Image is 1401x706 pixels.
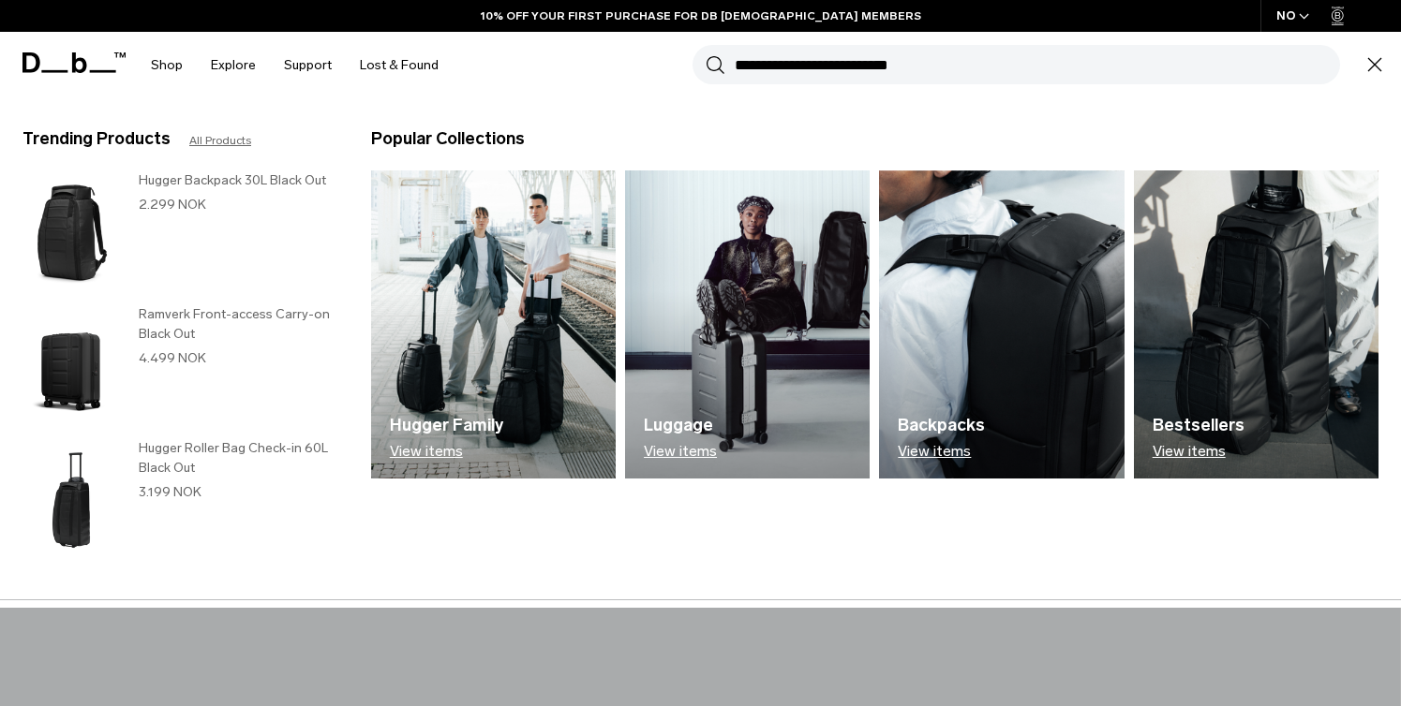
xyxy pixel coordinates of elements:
[139,484,201,500] span: 3.199 NOK
[371,126,525,152] h3: Popular Collections
[879,170,1124,478] img: Db
[139,197,206,213] span: 2.299 NOK
[211,32,256,98] a: Explore
[898,413,985,438] h3: Backpacks
[284,32,332,98] a: Support
[625,170,870,478] img: Db
[390,413,503,438] h3: Hugger Family
[139,438,334,478] h3: Hugger Roller Bag Check-in 60L Black Out
[481,7,921,24] a: 10% OFF YOUR FIRST PURCHASE FOR DB [DEMOGRAPHIC_DATA] MEMBERS
[22,304,120,429] img: Ramverk Front-access Carry-on Black Out
[139,304,334,344] h3: Ramverk Front-access Carry-on Black Out
[360,32,439,98] a: Lost & Found
[137,32,453,98] nav: Main Navigation
[22,170,120,295] img: Hugger Backpack 30L Black Out
[1153,413,1245,438] h3: Bestsellers
[644,443,717,460] p: View items
[22,304,334,429] a: Ramverk Front-access Carry-on Black Out Ramverk Front-access Carry-on Black Out 4.499 NOK
[625,170,870,478] a: Db Luggage View items
[189,132,251,149] a: All Products
[879,170,1124,478] a: Db Backpacks View items
[139,350,206,366] span: 4.499 NOK
[898,443,985,460] p: View items
[1134,170,1379,478] a: Db Bestsellers View items
[22,438,334,563] a: Hugger Roller Bag Check-in 60L Black Out Hugger Roller Bag Check-in 60L Black Out 3.199 NOK
[371,170,616,478] a: Db Hugger Family View items
[390,443,503,460] p: View items
[22,126,171,152] h3: Trending Products
[22,170,334,295] a: Hugger Backpack 30L Black Out Hugger Backpack 30L Black Out 2.299 NOK
[1134,170,1379,478] img: Db
[139,170,334,190] h3: Hugger Backpack 30L Black Out
[371,170,616,478] img: Db
[1153,443,1245,460] p: View items
[151,32,183,98] a: Shop
[22,438,120,563] img: Hugger Roller Bag Check-in 60L Black Out
[644,413,717,438] h3: Luggage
